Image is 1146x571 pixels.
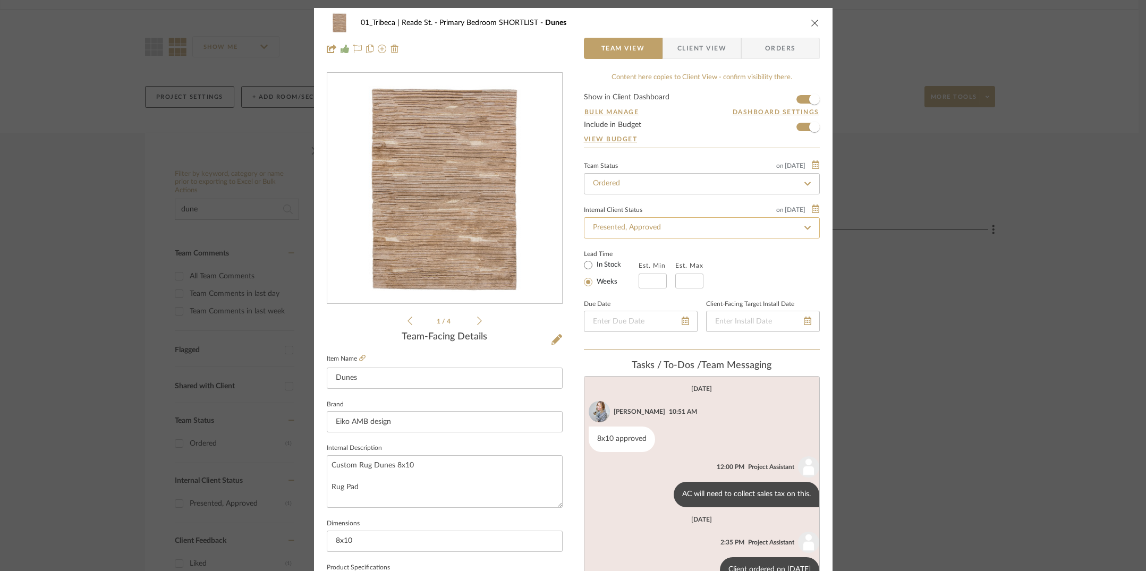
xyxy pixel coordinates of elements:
button: Bulk Manage [584,107,640,117]
div: 2:35 PM [720,538,744,547]
div: 10:51 AM [669,407,697,416]
div: Project Assistant [748,462,794,472]
input: Enter Due Date [584,311,698,332]
span: 01_Tribeca | Reade St. [361,19,439,27]
div: Team-Facing Details [327,331,563,343]
span: Tasks / To-Dos / [632,361,701,370]
span: [DATE] [784,206,807,214]
span: 4 [447,318,452,325]
input: Enter Item Name [327,368,563,389]
span: Team View [601,38,645,59]
div: 12:00 PM [717,462,744,472]
label: In Stock [595,260,621,270]
img: Remove from project [391,45,399,53]
div: Project Assistant [748,538,794,547]
span: on [776,163,784,169]
span: 1 [437,318,442,325]
div: [PERSON_NAME] [614,407,665,416]
label: Est. Max [675,262,703,269]
label: Due Date [584,302,610,307]
img: d708c2f3-b762-413e-b9d6-78d9adcc4ed9_48x40.jpg [327,12,352,33]
mat-radio-group: Select item type [584,259,639,288]
div: team Messaging [584,360,820,372]
div: [DATE] [691,385,712,393]
label: Weeks [595,277,617,287]
label: Product Specifications [327,565,390,570]
input: Enter the dimensions of this item [327,531,563,552]
input: Enter Install Date [706,311,820,332]
span: on [776,207,784,213]
div: [DATE] [691,516,712,523]
span: / [442,318,447,325]
a: View Budget [584,135,820,143]
input: Type to Search… [584,173,820,194]
button: close [810,18,820,28]
span: Primary Bedroom SHORTLIST [439,19,545,27]
img: user_avatar.png [798,456,819,478]
label: Client-Facing Target Install Date [706,302,794,307]
span: Dunes [545,19,566,27]
label: Lead Time [584,249,639,259]
div: 8x10 approved [589,427,655,452]
img: d708c2f3-b762-413e-b9d6-78d9adcc4ed9_436x436.jpg [352,73,537,304]
div: 0 [327,73,562,304]
div: Content here copies to Client View - confirm visibility there. [584,72,820,83]
div: Internal Client Status [584,208,642,213]
label: Brand [327,402,344,407]
label: Item Name [327,354,366,363]
div: Team Status [584,164,618,169]
input: Enter Brand [327,411,563,432]
span: Orders [753,38,808,59]
img: 136fc935-71bd-4c73-b8d4-1303a4a8470e.jpg [589,401,610,422]
span: Client View [677,38,726,59]
label: Dimensions [327,521,360,526]
label: Est. Min [639,262,666,269]
span: [DATE] [784,162,807,169]
input: Type to Search… [584,217,820,238]
img: user_avatar.png [798,532,819,553]
div: AC will need to collect sales tax on this. [674,482,819,507]
button: Dashboard Settings [732,107,820,117]
label: Internal Description [327,446,382,451]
